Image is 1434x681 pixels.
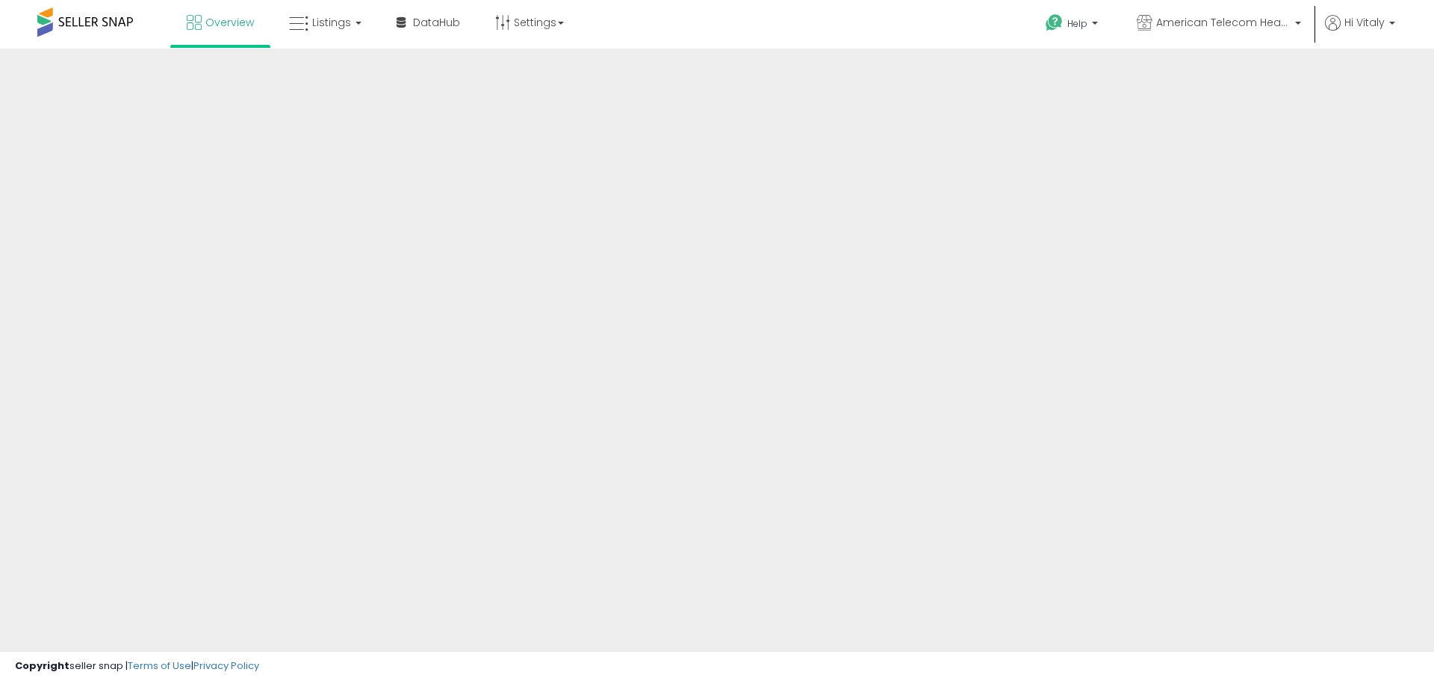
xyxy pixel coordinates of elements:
a: Privacy Policy [193,659,259,673]
div: seller snap | | [15,659,259,674]
i: Get Help [1045,13,1064,32]
span: Hi Vitaly [1344,15,1385,30]
a: Help [1034,2,1113,49]
span: Help [1067,17,1087,30]
span: DataHub [413,15,460,30]
span: American Telecom Headquarters [1156,15,1291,30]
span: Listings [312,15,351,30]
span: Overview [205,15,254,30]
strong: Copyright [15,659,69,673]
a: Terms of Use [128,659,191,673]
a: Hi Vitaly [1325,15,1395,49]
